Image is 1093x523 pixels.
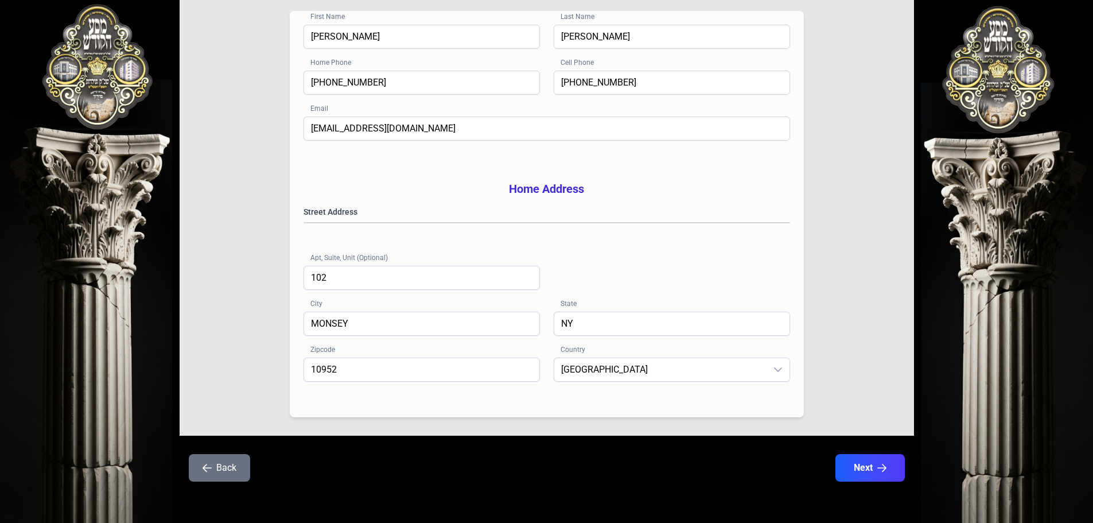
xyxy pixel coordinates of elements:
[304,266,540,290] input: e.g. Apt 4B, Suite 200
[189,454,250,482] button: Back
[304,181,790,197] h3: Home Address
[304,206,790,218] label: Street Address
[554,358,767,381] span: United States
[767,358,789,381] div: dropdown trigger
[835,454,905,482] button: Next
